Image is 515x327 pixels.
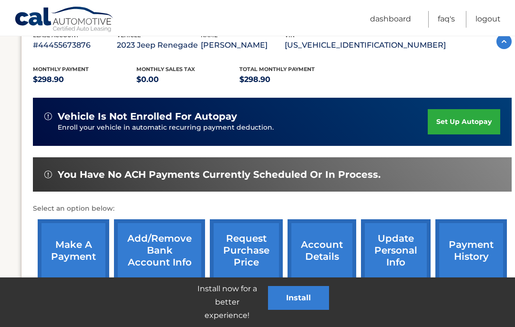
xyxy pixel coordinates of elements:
[44,112,52,120] img: alert-white.svg
[14,6,114,34] a: Cal Automotive
[136,66,195,72] span: Monthly sales Tax
[438,11,455,28] a: FAQ's
[370,11,411,28] a: Dashboard
[136,73,240,86] p: $0.00
[239,73,343,86] p: $298.90
[33,73,136,86] p: $298.90
[33,203,512,215] p: Select an option below:
[201,39,285,52] p: [PERSON_NAME]
[186,282,268,322] p: Install now for a better experience!
[58,169,381,181] span: You have no ACH payments currently scheduled or in process.
[38,219,109,282] a: make a payment
[288,219,356,282] a: account details
[496,34,512,49] img: accordion-active.svg
[44,171,52,178] img: alert-white.svg
[268,286,329,310] button: Install
[33,66,89,72] span: Monthly Payment
[361,219,431,282] a: update personal info
[114,219,205,282] a: Add/Remove bank account info
[285,39,446,52] p: [US_VEHICLE_IDENTIFICATION_NUMBER]
[117,39,201,52] p: 2023 Jeep Renegade
[475,11,501,28] a: Logout
[435,219,507,282] a: payment history
[239,66,315,72] span: Total Monthly Payment
[58,111,237,123] span: vehicle is not enrolled for autopay
[428,109,500,134] a: set up autopay
[210,219,283,282] a: request purchase price
[33,39,117,52] p: #44455673876
[58,123,428,133] p: Enroll your vehicle in automatic recurring payment deduction.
